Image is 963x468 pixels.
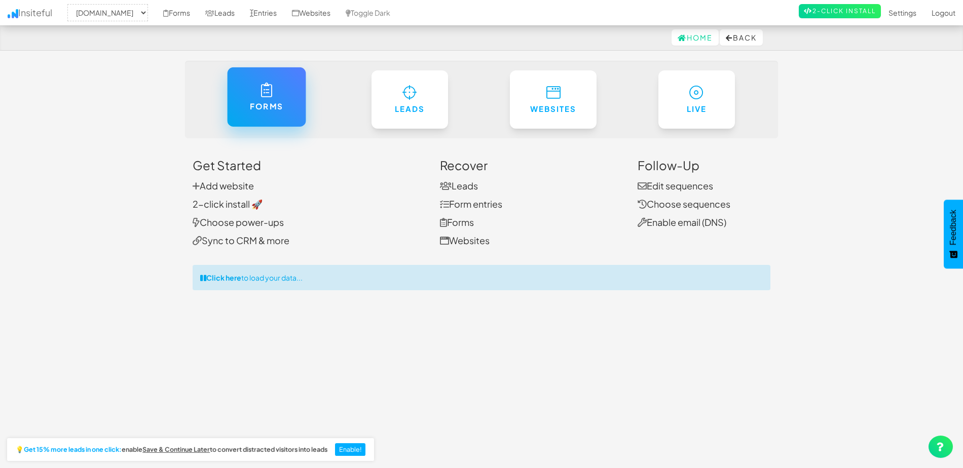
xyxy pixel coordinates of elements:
h3: Recover [440,159,622,172]
h3: Follow-Up [638,159,771,172]
a: Live [658,70,735,129]
strong: Get 15% more leads in one click: [24,446,122,453]
h3: Get Started [193,159,425,172]
a: Websites [510,70,597,129]
a: Choose sequences [638,198,730,210]
div: to load your data... [193,265,770,290]
button: Enable! [335,443,366,456]
a: Forms [227,67,306,127]
h6: Websites [530,105,576,113]
a: Sync to CRM & more [193,235,289,246]
h2: 💡 enable to convert distracted visitors into leads [16,446,327,453]
a: 2-click install 🚀 [193,198,263,210]
a: Save & Continue Later [142,446,210,453]
strong: Click here [206,273,241,282]
a: 2-Click Install [799,4,881,18]
a: Choose power-ups [193,216,284,228]
a: Add website [193,180,254,191]
h6: Live [679,105,715,113]
a: Home [672,29,719,46]
a: Forms [440,216,474,228]
a: Leads [440,180,478,191]
h6: Forms [248,102,285,111]
a: Enable email (DNS) [638,216,726,228]
span: Feedback [949,210,958,245]
a: Form entries [440,198,502,210]
u: Save & Continue Later [142,445,210,453]
a: Leads [372,70,449,129]
button: Feedback - Show survey [944,200,963,268]
a: Websites [440,235,490,246]
button: Back [720,29,763,46]
h6: Leads [392,105,428,113]
a: Edit sequences [638,180,713,191]
img: icon.png [8,9,18,18]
